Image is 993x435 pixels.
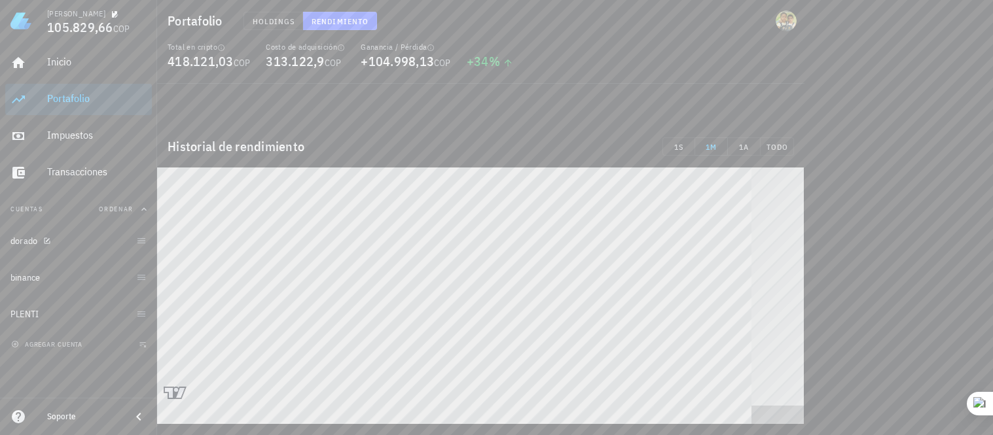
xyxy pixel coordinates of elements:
a: PLENTI [5,298,152,330]
div: Inicio [47,56,147,68]
a: Impuestos [5,120,152,152]
div: [PERSON_NAME] [47,9,105,19]
div: Historial de rendimiento [157,126,804,167]
span: COP [113,23,130,35]
span: 105.829,66 [47,18,113,36]
div: +34 [467,55,513,68]
span: 313.122,9 [266,52,324,70]
span: COP [325,57,342,69]
div: Soporte [47,411,120,422]
a: dorado [5,225,152,256]
button: 1A [728,137,761,156]
span: 1A [733,142,755,152]
button: agregar cuenta [8,338,88,351]
button: Rendimiento [303,12,377,30]
div: Costo de adquisición [266,42,345,52]
img: LedgiFi [10,10,31,31]
div: Total en cripto [168,42,250,52]
div: Portafolio [47,92,147,105]
a: Inicio [5,47,152,78]
span: 418.121,03 [168,52,234,70]
button: 1M [695,137,728,156]
div: Impuestos [47,129,147,141]
button: TODO [761,137,794,156]
span: +104.998,13 [361,52,434,70]
div: PLENTI [10,309,39,320]
button: 1S [662,137,695,156]
a: Portafolio [5,84,152,115]
span: COP [234,57,251,69]
span: TODO [766,142,788,152]
a: binance [5,262,152,293]
span: % [489,52,500,70]
a: Transacciones [5,157,152,188]
span: Holdings [252,16,295,26]
div: binance [10,272,41,283]
span: Rendimiento [311,16,369,26]
span: agregar cuenta [14,340,82,349]
button: Holdings [244,12,304,30]
span: 1M [700,142,722,152]
div: dorado [10,235,38,247]
a: Charting by TradingView [164,387,187,399]
span: Ordenar [99,205,134,213]
div: Ganancia / Pérdida [361,42,451,52]
span: COP [434,57,451,69]
h1: Portafolio [168,10,228,31]
span: 1S [668,142,689,152]
button: CuentasOrdenar [5,194,152,225]
div: avatar [776,10,797,31]
div: Transacciones [47,165,147,178]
